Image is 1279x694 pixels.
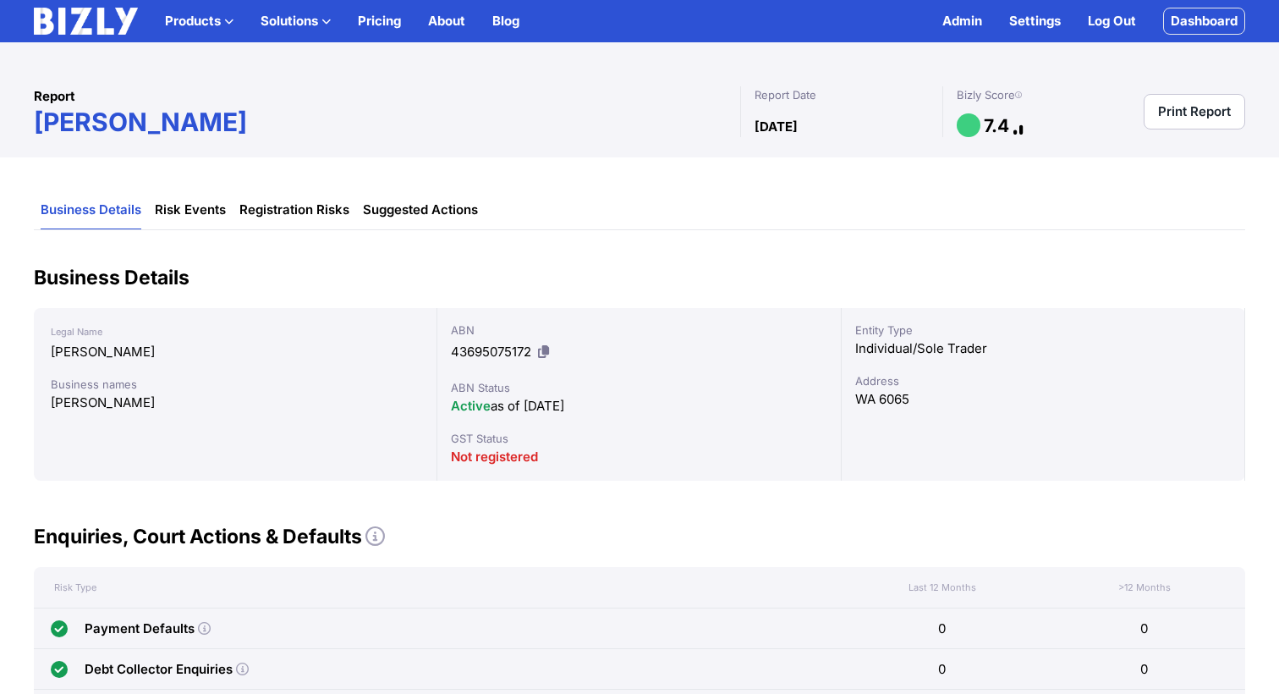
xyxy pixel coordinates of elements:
div: 0 [1043,649,1245,689]
a: Business Details [41,191,141,229]
div: Report [34,86,740,107]
div: Risk Type [34,581,842,593]
div: Debt Collector Enquiries [85,659,233,680]
span: Last 12 Months [908,581,976,593]
div: [PERSON_NAME] [51,393,420,413]
a: Pricing [358,11,401,31]
div: Address [855,372,1231,389]
div: 0 [1043,609,1245,648]
button: Solutions [261,11,331,31]
h1: 7.4 [984,114,1009,137]
div: Entity Type [855,322,1231,339]
h2: Business Details [34,264,1245,291]
div: Payment Defaults [85,619,195,639]
a: Settings [1009,11,1061,31]
a: Registration Risks [239,191,349,229]
a: Dashboard [1163,8,1245,35]
div: Bizly Score [957,86,1036,103]
span: Not registered [451,449,538,465]
button: Products [165,11,233,31]
div: GST Status [451,430,826,447]
div: Individual/Sole Trader [855,339,1231,359]
a: Blog [492,11,519,31]
span: >12 Months [1115,581,1174,593]
div: 0 [842,609,1044,648]
div: ABN Status [451,379,826,396]
div: 0 [842,649,1044,689]
a: Print Report [1144,94,1245,129]
div: as of [DATE] [451,396,826,416]
a: About [428,11,465,31]
a: Admin [942,11,982,31]
span: Active [451,398,491,414]
div: WA 6065 [855,389,1231,410]
div: [DATE] [755,117,929,137]
span: 43695075172 [451,344,531,360]
a: Risk Events [155,191,226,229]
div: Legal Name [51,322,420,342]
div: ABN [451,322,826,339]
h1: [PERSON_NAME] [34,107,740,137]
div: Business names [51,376,420,393]
div: Report Date [755,86,929,103]
a: Suggested Actions [363,191,478,229]
a: Log Out [1088,11,1136,31]
div: [PERSON_NAME] [51,342,420,362]
h2: Enquiries, Court Actions & Defaults [34,523,1245,550]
